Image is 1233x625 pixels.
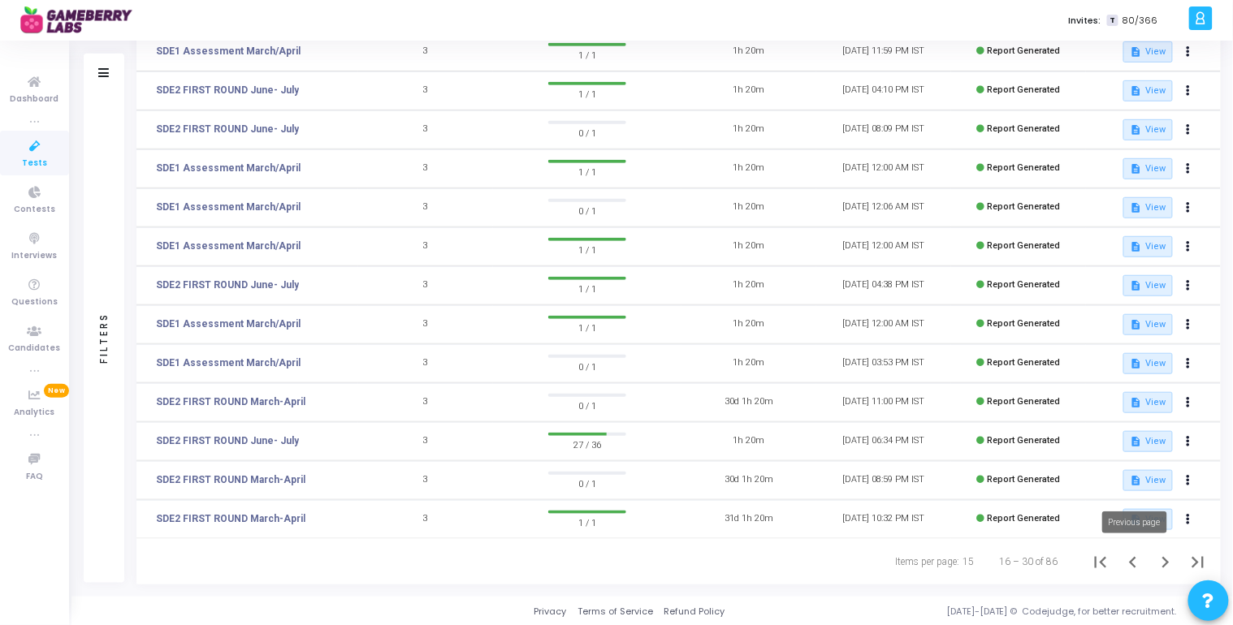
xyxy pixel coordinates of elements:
button: View [1123,236,1173,257]
td: 3 [358,71,493,110]
td: [DATE] 06:34 PM IST [816,422,951,461]
mat-icon: description [1130,280,1141,291]
span: 27 / 36 [548,436,626,452]
td: [DATE] 12:06 AM IST [816,188,951,227]
span: 1 / 1 [548,163,626,179]
td: [DATE] 03:53 PM IST [816,344,951,383]
button: View [1123,275,1173,296]
span: Report Generated [988,123,1061,134]
button: View [1123,158,1173,179]
mat-icon: description [1130,85,1141,97]
td: 3 [358,266,493,305]
a: SDE2 FIRST ROUND June- July [156,122,299,136]
a: SDE1 Assessment March/April [156,239,301,253]
button: Previous page [1117,545,1149,578]
button: View [1123,80,1173,101]
button: View [1123,392,1173,413]
span: Report Generated [988,201,1061,212]
td: 1h 20m [681,422,816,461]
a: Privacy [534,605,566,619]
span: Analytics [15,406,55,420]
div: Items per page: [895,554,959,569]
a: SDE2 FIRST ROUND June- July [156,83,299,97]
a: SDE1 Assessment March/April [156,44,301,58]
span: 0 / 1 [548,358,626,374]
td: 3 [358,32,493,71]
a: SDE2 FIRST ROUND June- July [156,433,299,448]
span: 1 / 1 [548,280,626,296]
span: Interviews [12,249,58,263]
td: 3 [358,110,493,149]
mat-icon: description [1130,358,1141,369]
td: [DATE] 12:00 AM IST [816,149,951,188]
a: SDE1 Assessment March/April [156,200,301,214]
img: logo [20,4,142,37]
div: Previous page [1102,511,1167,533]
mat-icon: description [1130,475,1141,486]
mat-icon: description [1130,46,1141,58]
span: Report Generated [988,318,1061,329]
td: 1h 20m [681,149,816,188]
mat-icon: description [1130,319,1141,330]
td: 3 [358,344,493,383]
span: 0 / 1 [548,475,626,491]
span: 1 / 1 [548,319,626,335]
div: 15 [963,554,974,569]
a: SDE1 Assessment March/April [156,356,301,370]
span: 1 / 1 [548,46,626,62]
td: 1h 20m [681,266,816,305]
button: View [1123,470,1173,491]
td: 3 [358,149,493,188]
span: 1 / 1 [548,85,626,101]
span: New [44,384,69,398]
td: 3 [358,500,493,539]
span: Report Generated [988,357,1061,368]
span: T [1107,15,1118,27]
span: Report Generated [988,162,1061,173]
span: 0 / 1 [548,124,626,140]
span: Tests [22,157,47,170]
a: SDE2 FIRST ROUND March-April [156,472,305,487]
span: Questions [11,295,58,309]
button: View [1123,314,1173,335]
td: 1h 20m [681,305,816,344]
td: [DATE] 04:38 PM IST [816,266,951,305]
span: 1 / 1 [548,514,626,530]
span: 80/366 [1122,14,1157,28]
button: View [1123,119,1173,140]
button: View [1123,353,1173,374]
td: 3 [358,227,493,266]
a: SDE1 Assessment March/April [156,161,301,175]
span: 0 / 1 [548,397,626,413]
span: Report Generated [988,435,1061,446]
mat-icon: description [1130,241,1141,252]
button: View [1123,41,1173,62]
td: [DATE] 11:59 PM IST [816,32,951,71]
td: [DATE] 04:10 PM IST [816,71,951,110]
td: [DATE] 12:00 AM IST [816,227,951,266]
mat-icon: description [1130,163,1141,175]
td: 1h 20m [681,71,816,110]
a: SDE2 FIRST ROUND June- July [156,278,299,292]
mat-icon: description [1130,124,1141,136]
a: Refund Policy [664,605,725,619]
td: 30d 1h 20m [681,383,816,422]
span: Report Generated [988,513,1061,524]
td: 1h 20m [681,32,816,71]
td: 3 [358,305,493,344]
mat-icon: description [1130,436,1141,447]
td: 3 [358,461,493,500]
mat-icon: description [1130,397,1141,408]
td: 1h 20m [681,188,816,227]
td: 1h 20m [681,110,816,149]
div: Filters [97,248,111,427]
span: Report Generated [988,396,1061,407]
span: FAQ [26,470,43,484]
span: Report Generated [988,474,1061,485]
td: 31d 1h 20m [681,500,816,539]
span: Report Generated [988,84,1061,95]
span: 1 / 1 [548,241,626,257]
a: SDE2 FIRST ROUND March-April [156,511,305,526]
mat-icon: description [1130,202,1141,213]
span: Report Generated [988,279,1061,290]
